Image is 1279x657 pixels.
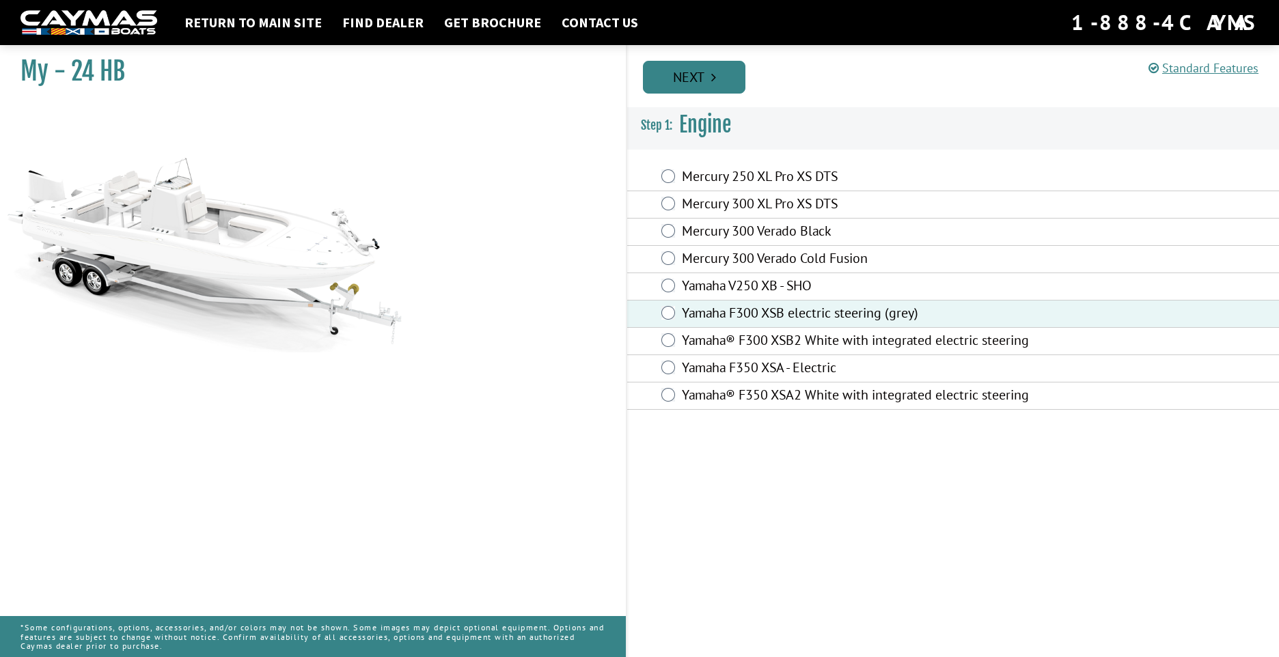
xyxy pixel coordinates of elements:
a: Standard Features [1149,60,1259,76]
label: Mercury 250 XL Pro XS DTS [682,168,1040,188]
a: Next [643,61,745,94]
label: Mercury 300 XL Pro XS DTS [682,195,1040,215]
label: Mercury 300 Verado Cold Fusion [682,250,1040,270]
label: Yamaha V250 XB - SHO [682,277,1040,297]
h1: My - 24 HB [20,56,592,87]
div: 1-888-4CAYMAS [1071,8,1259,38]
label: Yamaha® F300 XSB2 White with integrated electric steering [682,332,1040,352]
label: Yamaha® F350 XSA2 White with integrated electric steering [682,387,1040,406]
a: Find Dealer [335,14,430,31]
a: Get Brochure [437,14,548,31]
label: Yamaha F300 XSB electric steering (grey) [682,305,1040,324]
img: white-logo-c9c8dbefe5ff5ceceb0f0178aa75bf4bb51f6bca0971e226c86eb53dfe498488.png [20,10,157,36]
a: Contact Us [555,14,645,31]
label: Mercury 300 Verado Black [682,223,1040,242]
a: Return to main site [178,14,329,31]
h3: Engine [627,100,1279,150]
label: Yamaha F350 XSA - Electric [682,359,1040,379]
p: *Some configurations, options, accessories, and/or colors may not be shown. Some images may depic... [20,616,605,657]
ul: Pagination [639,59,1279,94]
